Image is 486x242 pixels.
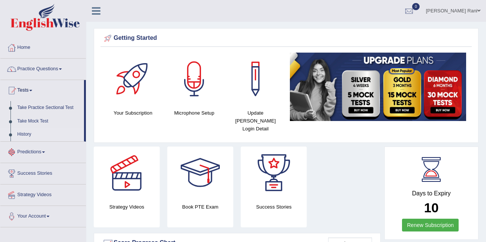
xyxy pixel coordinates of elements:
h4: Update [PERSON_NAME] Login Detail [229,109,282,133]
h4: Book PTE Exam [167,203,233,211]
div: Getting Started [102,33,470,44]
a: Your Account [0,206,86,225]
h4: Success Stories [241,203,307,211]
img: small5.jpg [290,53,466,121]
a: Predictions [0,142,86,160]
a: Success Stories [0,163,86,182]
a: Tests [0,80,84,99]
a: Take Mock Test [14,115,84,128]
a: Take Practice Sectional Test [14,101,84,115]
a: Strategy Videos [0,185,86,203]
h4: Days to Expiry [393,190,470,197]
a: History [14,128,84,141]
h4: Microphone Setup [167,109,221,117]
a: Renew Subscription [402,219,459,231]
a: Home [0,37,86,56]
span: 0 [412,3,420,10]
h4: Strategy Videos [94,203,160,211]
b: 10 [424,200,439,215]
h4: Your Subscription [106,109,160,117]
a: Practice Questions [0,59,86,77]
